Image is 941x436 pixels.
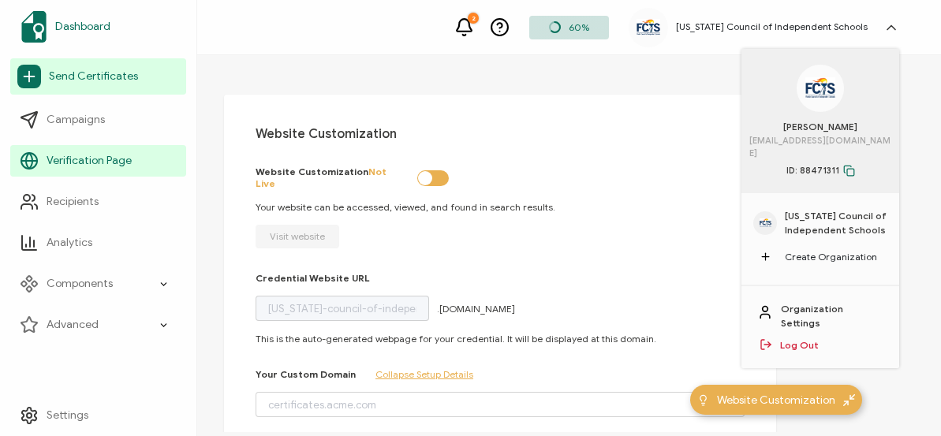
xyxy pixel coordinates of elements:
[47,235,92,251] span: Analytics
[10,145,186,177] a: Verification Page
[256,201,745,213] p: Your website can be accessed, viewed, and found in search results.
[637,19,660,35] img: 9dd8638e-47b6-41b2-b234-c3316d17f3ca.jpg
[862,360,941,436] iframe: Chat Widget
[10,58,186,95] a: Send Certificates
[256,126,745,142] h1: Website Customization
[676,21,868,32] h5: [US_STATE] Council of Independent Schools
[10,400,186,431] a: Settings
[785,250,877,264] span: Create Organization
[785,209,887,237] span: [US_STATE] Council of Independent Schools
[55,19,110,35] span: Dashboard
[256,166,405,189] h2: Website Customization
[760,218,771,227] img: 9dd8638e-47b6-41b2-b234-c3316d17f3ca.jpg
[375,368,473,380] a: Collapse Setup Details
[437,303,515,315] span: .[DOMAIN_NAME]
[47,276,113,292] span: Components
[783,120,857,134] span: [PERSON_NAME]
[256,368,356,380] h2: Your Custom Domain
[10,227,186,259] a: Analytics
[843,394,855,406] img: minimize-icon.svg
[47,194,99,210] span: Recipients
[256,166,386,189] span: Not Live
[468,13,479,24] div: 2
[569,21,589,33] span: 60%
[780,338,819,352] a: Log Out
[47,408,88,423] span: Settings
[10,104,186,136] a: Campaigns
[717,392,835,408] span: Website Customization
[781,302,883,330] a: Organization Settings
[10,186,186,218] a: Recipients
[786,163,855,177] span: ID: 88471311
[10,5,186,49] a: Dashboard
[256,333,745,345] p: This is the auto-generated webpage for your credential. It will be displayed at this domain.
[49,69,138,84] span: Send Certificates
[256,392,745,417] input: certificates.acme.com
[21,11,47,43] img: sertifier-logomark-colored.svg
[256,296,429,321] input: acme
[47,317,99,333] span: Advanced
[749,134,891,160] span: [EMAIL_ADDRESS][DOMAIN_NAME]
[47,112,105,128] span: Campaigns
[805,77,835,99] img: 9dd8638e-47b6-41b2-b234-c3316d17f3ca.jpg
[256,272,370,284] h2: Credential Website URL
[47,153,132,169] span: Verification Page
